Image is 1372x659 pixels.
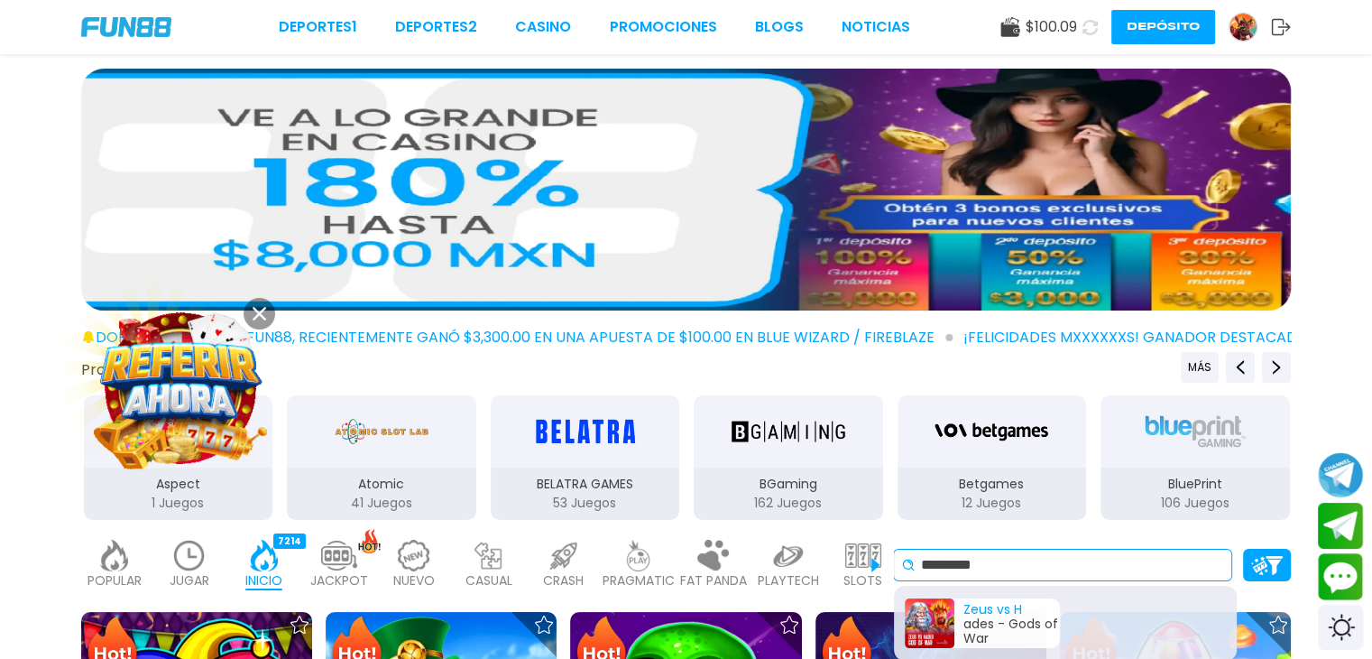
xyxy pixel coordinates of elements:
p: JUGAR [170,571,209,590]
img: recent_light.webp [171,540,207,571]
img: crash_light.webp [546,540,582,571]
div: Switch theme [1318,605,1363,650]
img: Casino Inicio Bonos 100% [81,69,1291,311]
img: playtech_light.webp [770,540,806,571]
a: Promociones [610,16,717,38]
a: Avatar [1229,13,1271,42]
div: 7214 [273,534,306,549]
p: Atomic [287,475,476,494]
img: fat_panda_light.webp [695,540,732,571]
p: Betgames [898,475,1087,494]
p: CASUAL [465,571,512,590]
p: SLOTS [843,571,882,590]
p: PRAGMATIC [603,571,675,590]
img: pragmatic_light.webp [621,540,657,571]
img: Image Link [99,307,262,469]
button: Depósito [1111,10,1215,44]
p: NUEVO [393,571,435,590]
button: Contact customer service [1318,553,1363,600]
a: CASINO [515,16,571,38]
img: home_active.webp [246,540,282,571]
button: BluePrint [1093,394,1297,522]
img: jackpot_light.webp [321,540,357,571]
img: casual_light.webp [471,540,507,571]
p: 12 Juegos [898,494,1087,513]
button: Previous providers [1181,352,1219,383]
button: Next providers [1262,352,1291,383]
p: 41 Juegos [287,494,476,513]
p: 106 Juegos [1100,494,1290,513]
p: POPULAR [87,571,142,590]
img: new_light.webp [396,540,432,571]
p: 162 Juegos [694,494,883,513]
p: BGaming [694,475,883,494]
a: Deportes2 [395,16,477,38]
p: 1 Juegos [84,494,273,513]
img: Platform Filter [1251,556,1283,575]
p: BELATRA GAMES [491,475,680,494]
a: NOTICIAS [842,16,910,38]
img: BELATRA GAMES [528,406,641,457]
a: BLOGS [755,16,804,38]
button: Aspect [77,394,281,522]
img: BluePrint [1138,406,1252,457]
img: slots_light.webp [845,540,881,571]
p: CRASH [543,571,584,590]
button: BGaming [686,394,890,522]
img: BGaming [732,406,845,457]
p: PLAYTECH [758,571,819,590]
img: Atomic [331,406,432,457]
button: Join telegram channel [1318,451,1363,498]
p: Aspect [84,475,273,494]
button: Atomic [280,394,483,522]
img: hot [358,529,381,553]
button: BELATRA GAMES [483,394,687,522]
img: popular_light.webp [97,540,133,571]
button: Betgames [890,394,1094,522]
a: Deportes1 [279,16,357,38]
p: INICIO [245,571,282,590]
p: FAT PANDA [680,571,747,590]
p: BluePrint [1100,475,1290,494]
button: Proveedores de juego [81,360,235,379]
button: Previous providers [1226,352,1255,383]
p: JACKPOT [310,571,368,590]
img: Avatar [1229,14,1257,41]
img: Company Logo [81,17,171,37]
span: $ 100.09 [1026,16,1077,38]
p: 53 Juegos [491,494,680,513]
img: Betgames [935,406,1048,457]
button: Join telegram [1318,503,1363,550]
